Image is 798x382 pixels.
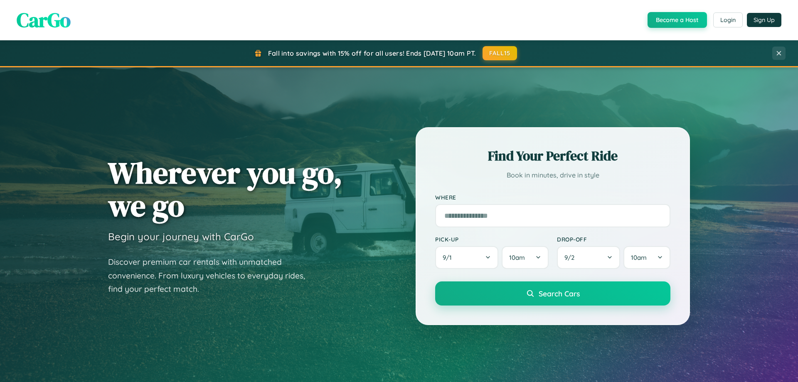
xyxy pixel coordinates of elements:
[631,254,647,261] span: 10am
[435,246,498,269] button: 9/1
[435,169,670,181] p: Book in minutes, drive in style
[713,12,743,27] button: Login
[108,255,316,296] p: Discover premium car rentals with unmatched convenience. From luxury vehicles to everyday rides, ...
[539,289,580,298] span: Search Cars
[435,236,549,243] label: Pick-up
[648,12,707,28] button: Become a Host
[435,281,670,306] button: Search Cars
[623,246,670,269] button: 10am
[108,230,254,243] h3: Begin your journey with CarGo
[502,246,549,269] button: 10am
[268,49,476,57] span: Fall into savings with 15% off for all users! Ends [DATE] 10am PT.
[443,254,456,261] span: 9 / 1
[108,156,342,222] h1: Wherever you go, we go
[435,194,670,201] label: Where
[435,147,670,165] h2: Find Your Perfect Ride
[564,254,579,261] span: 9 / 2
[483,46,517,60] button: FALL15
[557,246,620,269] button: 9/2
[509,254,525,261] span: 10am
[17,6,71,34] span: CarGo
[557,236,670,243] label: Drop-off
[747,13,781,27] button: Sign Up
